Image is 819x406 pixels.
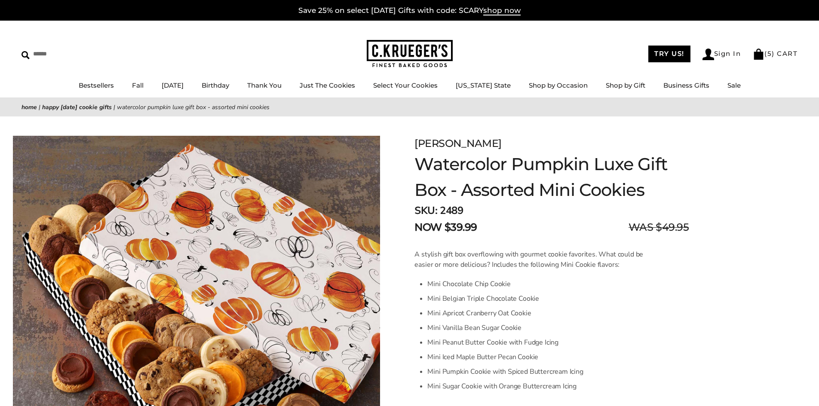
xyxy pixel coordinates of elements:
[42,103,112,111] a: Happy [DATE] Cookie Gifts
[440,204,463,217] span: 2489
[427,306,650,321] li: Mini Apricot Cranberry Oat Cookie
[162,81,184,89] a: [DATE]
[414,249,650,270] p: A stylish gift box overflowing with gourmet cookie favorites. What could be easier or more delici...
[427,335,650,350] li: Mini Peanut Butter Cookie with Fudge Icing
[529,81,588,89] a: Shop by Occasion
[113,103,115,111] span: |
[298,6,521,15] a: Save 25% on select [DATE] Gifts with code: SCARYshop now
[727,81,741,89] a: Sale
[414,220,477,235] span: NOW $39.99
[132,81,144,89] a: Fall
[767,49,772,58] span: 5
[606,81,645,89] a: Shop by Gift
[117,103,270,111] span: Watercolor Pumpkin Luxe Gift Box - Assorted Mini Cookies
[414,204,437,217] strong: SKU:
[414,151,689,203] h1: Watercolor Pumpkin Luxe Gift Box - Assorted Mini Cookies
[427,350,650,364] li: Mini Iced Maple Butter Pecan Cookie
[427,321,650,335] li: Mini Vanilla Bean Sugar Cookie
[753,49,764,60] img: Bag
[373,81,438,89] a: Select Your Cookies
[21,47,124,61] input: Search
[629,220,689,235] span: WAS $49.95
[427,364,650,379] li: Mini Pumpkin Cookie with Spiced Buttercream Icing
[663,81,709,89] a: Business Gifts
[247,81,282,89] a: Thank You
[202,81,229,89] a: Birthday
[300,81,355,89] a: Just The Cookies
[367,40,453,68] img: C.KRUEGER'S
[39,103,40,111] span: |
[648,46,690,62] a: TRY US!
[414,136,689,151] div: [PERSON_NAME]
[753,49,798,58] a: (5) CART
[427,277,650,291] li: Mini Chocolate Chip Cookie
[427,291,650,306] li: Mini Belgian Triple Chocolate Cookie
[702,49,714,60] img: Account
[456,81,511,89] a: [US_STATE] State
[79,81,114,89] a: Bestsellers
[483,6,521,15] span: shop now
[702,49,741,60] a: Sign In
[21,103,37,111] a: Home
[427,379,650,394] li: Mini Sugar Cookie with Orange Buttercream Icing
[21,51,30,59] img: Search
[21,102,798,112] nav: breadcrumbs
